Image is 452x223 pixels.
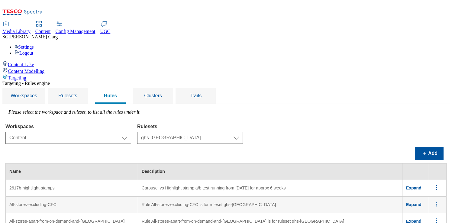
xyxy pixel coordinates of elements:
span: Content [35,29,51,34]
span: SG [2,34,8,39]
a: Config Management [56,21,95,34]
span: Traits [190,93,202,98]
label: Rulesets [137,124,243,129]
a: Content Modelling [2,67,450,74]
span: Expand [406,202,421,207]
span: Targeting [8,75,26,80]
button: Add [415,147,444,160]
span: Config Management [56,29,95,34]
span: Clusters [144,93,162,98]
span: Rulesets [58,93,77,98]
svg: menus [433,184,440,191]
span: UGC [100,29,111,34]
a: UGC [100,21,111,34]
a: Content [35,21,51,34]
a: Settings [15,44,34,50]
svg: menus [433,200,440,208]
span: Expand [406,186,421,190]
th: Name [6,163,138,180]
a: Content Lake [2,61,450,67]
td: Rule All-stores-excluding-CFC is for ruleset ghs-[GEOGRAPHIC_DATA] [138,197,402,213]
td: All-stores-excluding-CFC [6,197,138,213]
span: Content Modelling [8,69,44,74]
span: Workspaces [11,93,37,98]
th: Description [138,163,402,180]
span: Content Lake [8,62,34,67]
td: 2617b-hightlight-stamps [6,180,138,197]
span: Rules [104,93,117,98]
a: Logout [15,50,33,56]
label: Workspaces [5,124,131,129]
div: Targeting - Rules engine [2,81,450,86]
a: Media Library [2,21,31,34]
span: Media Library [2,29,31,34]
a: Targeting [2,74,450,81]
label: Please select the workspace and ruleset, to list all the rules under it. [8,109,140,115]
td: Carousel vs Highlight stamp a/b test running from [DATE] for approx 6 weeks [138,180,402,197]
span: [PERSON_NAME] Garg [8,34,58,39]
